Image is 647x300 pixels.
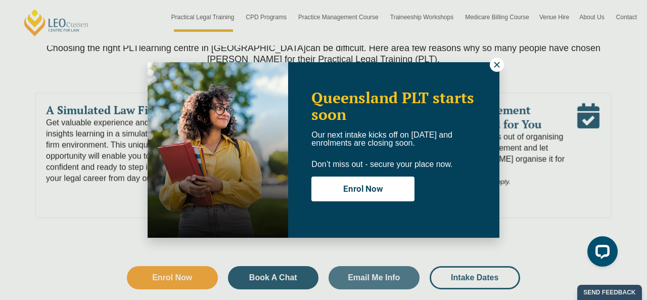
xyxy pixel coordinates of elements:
span: Don’t miss out - secure your place now. [311,160,452,168]
button: Enrol Now [311,177,414,201]
span: Queensland PLT starts soon [311,88,474,124]
iframe: LiveChat chat widget [579,232,622,275]
span: Our next intake kicks off on [DATE] and enrolments are closing soon. [311,131,452,147]
button: Close [490,58,504,72]
img: Woman in yellow blouse holding folders looking to the right and smiling [148,62,288,238]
